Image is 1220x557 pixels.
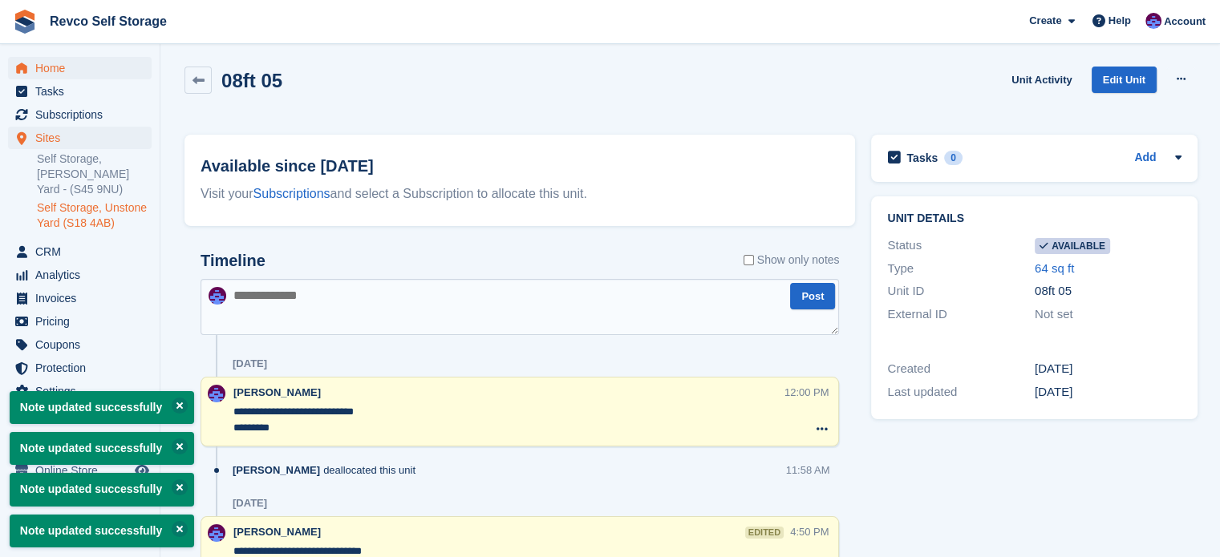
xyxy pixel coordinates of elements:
img: Lianne Revell [1145,13,1161,29]
a: Self Storage, Unstone Yard (S18 4AB) [37,200,152,231]
div: [DATE] [1035,383,1182,402]
a: 64 sq ft [1035,261,1074,275]
a: menu [8,459,152,482]
a: menu [8,127,152,149]
a: menu [8,380,152,402]
span: Sites [35,127,132,149]
div: 08ft 05 [1035,282,1182,301]
h2: Available since [DATE] [201,154,839,178]
a: Revco Self Storage [43,8,173,34]
p: Note updated successfully [10,391,194,424]
span: [PERSON_NAME] [233,526,321,538]
a: menu [8,264,152,286]
div: External ID [887,305,1035,324]
a: menu [8,80,152,103]
div: Last updated [887,383,1035,402]
span: Settings [35,380,132,402]
a: menu [8,287,152,309]
span: Pricing [35,310,132,333]
span: Help [1109,13,1131,29]
img: Lianne Revell [209,287,226,305]
div: edited [745,527,784,539]
span: Subscriptions [35,103,132,126]
span: Analytics [35,264,132,286]
h2: Unit details [887,212,1181,225]
span: Coupons [35,333,132,356]
a: menu [8,57,152,79]
h2: Tasks [906,151,938,165]
h2: 08ft 05 [221,70,282,91]
div: [DATE] [233,357,267,370]
img: stora-icon-8386f47178a22dfd0bd8f6a31ec36ba5ce8667c1dd55bd0f319d3a0aa187defe.svg [13,10,37,34]
div: [DATE] [1035,360,1182,378]
div: Unit ID [887,282,1035,301]
h2: Timeline [201,252,265,270]
div: Created [887,360,1035,378]
a: menu [8,333,152,356]
div: Status [887,236,1035,255]
div: 12:00 PM [784,385,829,400]
a: Add [1134,149,1156,168]
span: [PERSON_NAME] [233,386,321,398]
a: menu [8,357,152,379]
div: 11:58 AM [786,462,830,478]
div: [DATE] [233,497,267,510]
img: Lianne Revell [208,385,225,402]
span: Invoices [35,287,132,309]
div: Type [887,260,1035,278]
span: [PERSON_NAME] [233,462,320,478]
a: Subscriptions [253,187,330,200]
span: Protection [35,357,132,379]
span: Create [1029,13,1061,29]
a: menu [8,403,152,426]
a: menu [8,103,152,126]
p: Note updated successfully [10,473,194,506]
input: Show only notes [744,252,754,268]
span: Home [35,57,132,79]
button: Post [790,283,835,309]
div: 0 [944,151,963,165]
a: Self Storage, [PERSON_NAME] Yard - (S45 9NU) [37,151,152,197]
div: 4:50 PM [790,524,829,539]
span: CRM [35,240,132,263]
span: Tasks [35,80,132,103]
div: deallocated this unit [233,462,424,478]
a: Edit Unit [1092,67,1157,93]
span: Account [1164,14,1206,30]
a: menu [8,240,152,263]
a: menu [8,310,152,333]
div: Not set [1035,305,1182,324]
p: Note updated successfully [10,432,194,465]
span: Available [1035,238,1110,254]
a: Unit Activity [1005,67,1078,93]
div: Visit your and select a Subscription to allocate this unit. [201,184,839,204]
p: Note updated successfully [10,515,194,547]
img: Lianne Revell [208,524,225,542]
label: Show only notes [744,252,840,268]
